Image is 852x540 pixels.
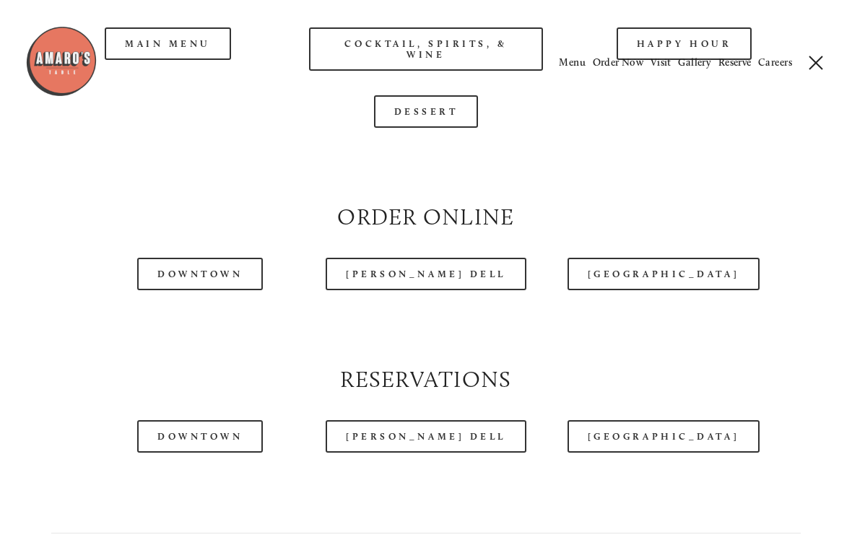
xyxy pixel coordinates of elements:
[593,56,644,69] a: Order Now
[326,258,526,290] a: [PERSON_NAME] Dell
[758,56,792,69] a: Careers
[326,420,526,453] a: [PERSON_NAME] Dell
[559,56,586,69] a: Menu
[678,56,711,69] a: Gallery
[51,201,801,233] h2: Order Online
[568,420,760,453] a: [GEOGRAPHIC_DATA]
[137,258,263,290] a: Downtown
[137,420,263,453] a: Downtown
[568,258,760,290] a: [GEOGRAPHIC_DATA]
[25,25,97,97] img: Amaro's Table
[51,364,801,396] h2: Reservations
[651,56,671,69] a: Visit
[718,56,752,69] a: Reserve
